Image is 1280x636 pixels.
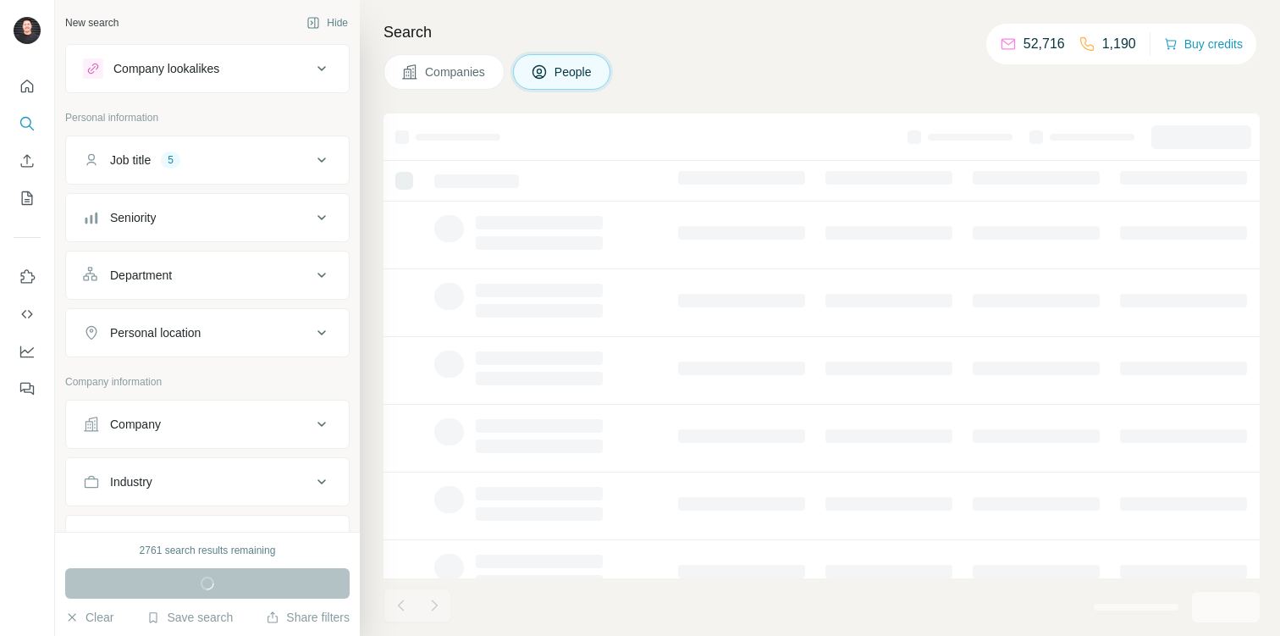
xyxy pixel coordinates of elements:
[14,262,41,292] button: Use Surfe on LinkedIn
[1164,32,1243,56] button: Buy credits
[14,108,41,139] button: Search
[66,48,349,89] button: Company lookalikes
[14,146,41,176] button: Enrich CSV
[14,17,41,44] img: Avatar
[14,183,41,213] button: My lists
[66,255,349,296] button: Department
[110,267,172,284] div: Department
[66,404,349,445] button: Company
[113,60,219,77] div: Company lookalikes
[66,312,349,353] button: Personal location
[110,416,161,433] div: Company
[110,152,151,169] div: Job title
[383,20,1260,44] h4: Search
[161,152,180,168] div: 5
[14,71,41,102] button: Quick start
[66,140,349,180] button: Job title5
[65,110,350,125] p: Personal information
[66,519,349,560] button: HQ location
[554,64,593,80] span: People
[1102,34,1136,54] p: 1,190
[140,543,276,558] div: 2761 search results remaining
[66,197,349,238] button: Seniority
[110,531,172,548] div: HQ location
[110,324,201,341] div: Personal location
[110,473,152,490] div: Industry
[110,209,156,226] div: Seniority
[295,10,360,36] button: Hide
[1023,34,1065,54] p: 52,716
[14,299,41,329] button: Use Surfe API
[65,609,113,626] button: Clear
[14,373,41,404] button: Feedback
[14,336,41,367] button: Dashboard
[266,609,350,626] button: Share filters
[425,64,487,80] span: Companies
[65,374,350,390] p: Company information
[65,15,119,30] div: New search
[66,462,349,502] button: Industry
[146,609,233,626] button: Save search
